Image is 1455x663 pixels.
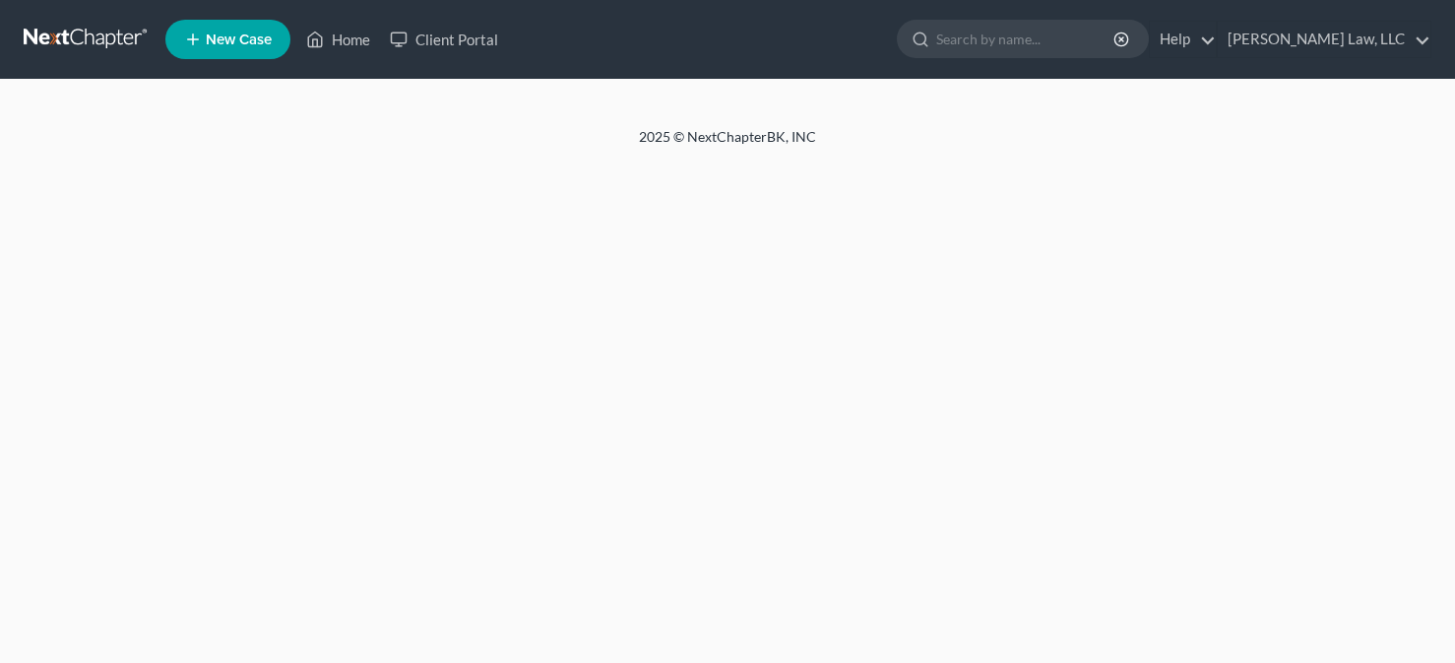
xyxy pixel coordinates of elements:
[936,21,1116,57] input: Search by name...
[296,22,380,57] a: Home
[166,127,1289,163] div: 2025 © NextChapterBK, INC
[206,33,272,47] span: New Case
[380,22,508,57] a: Client Portal
[1218,22,1430,57] a: [PERSON_NAME] Law, LLC
[1150,22,1216,57] a: Help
